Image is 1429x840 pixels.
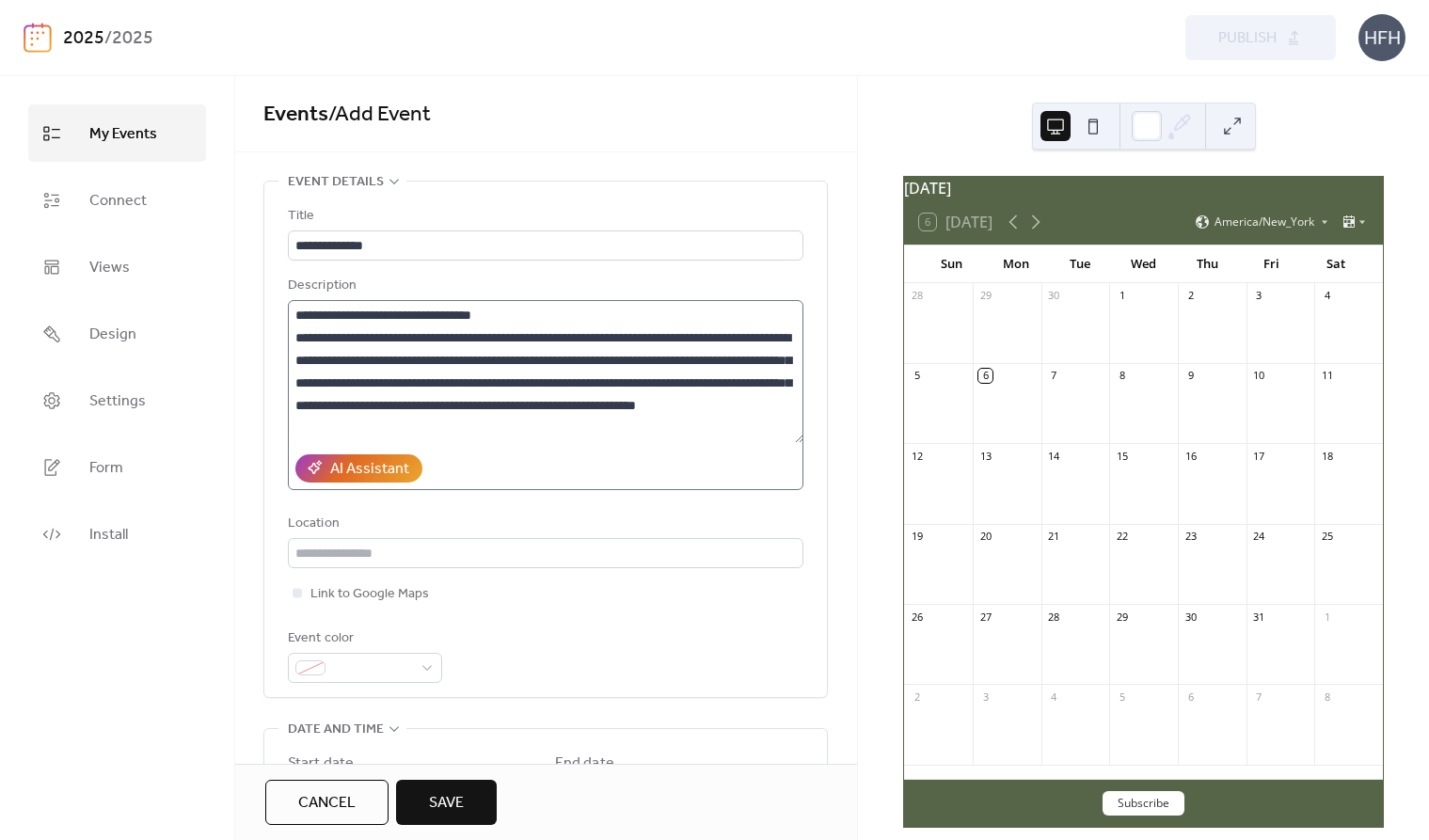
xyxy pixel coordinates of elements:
[1048,246,1112,283] div: Tue
[1252,289,1266,303] div: 3
[1320,449,1334,463] div: 18
[288,719,384,741] span: Date and time
[1115,369,1129,383] div: 8
[263,94,328,135] a: Events
[1183,689,1198,704] div: 6
[298,792,356,815] span: Cancel
[89,387,146,416] span: Settings
[104,21,112,56] b: /
[1320,369,1334,383] div: 11
[1112,246,1176,283] div: Wed
[429,792,464,815] span: Save
[28,505,206,563] a: Install
[1047,289,1061,303] div: 30
[89,520,128,549] span: Install
[1320,610,1334,624] div: 1
[978,289,992,303] div: 29
[28,438,206,496] a: Form
[919,246,983,283] div: Sun
[1252,689,1266,704] div: 7
[1047,369,1061,383] div: 7
[112,21,153,56] b: 2025
[1252,449,1266,463] div: 17
[1252,369,1266,383] div: 10
[983,246,1047,283] div: Mon
[28,238,206,295] a: Views
[1320,530,1334,544] div: 25
[1115,449,1129,463] div: 15
[904,177,1383,199] div: [DATE]
[1176,246,1240,283] div: Thu
[978,449,992,463] div: 13
[1183,530,1198,544] div: 23
[910,289,924,303] div: 28
[1358,14,1405,61] div: HFH
[28,171,206,229] a: Connect
[63,21,104,56] a: 2025
[1115,689,1129,704] div: 5
[89,453,123,483] span: Form
[1252,610,1266,624] div: 31
[328,94,431,135] span: / Add Event
[288,627,438,650] div: Event color
[1183,289,1198,303] div: 2
[288,171,384,194] span: Event details
[1240,246,1304,283] div: Fri
[978,610,992,624] div: 27
[288,205,800,228] div: Title
[555,753,614,775] div: End date
[265,780,389,825] button: Cancel
[89,119,157,149] span: My Events
[1047,530,1061,544] div: 21
[1183,610,1198,624] div: 30
[910,530,924,544] div: 19
[28,305,206,362] a: Design
[910,369,924,383] div: 5
[1047,689,1061,704] div: 4
[396,780,497,825] button: Save
[28,372,206,429] a: Settings
[288,275,800,297] div: Description
[89,320,136,349] span: Design
[1252,530,1266,544] div: 24
[295,454,422,483] button: AI Assistant
[1304,246,1368,283] div: Sat
[978,530,992,544] div: 20
[89,186,147,215] span: Connect
[310,583,429,606] span: Link to Google Maps
[978,369,992,383] div: 6
[1103,791,1184,816] button: Subscribe
[1047,610,1061,624] div: 28
[1320,289,1334,303] div: 4
[1115,530,1129,544] div: 22
[910,610,924,624] div: 26
[1115,610,1129,624] div: 29
[910,689,924,704] div: 2
[1183,449,1198,463] div: 16
[1183,369,1198,383] div: 9
[89,253,130,282] span: Views
[978,689,992,704] div: 3
[910,449,924,463] div: 12
[1047,449,1061,463] div: 14
[1215,216,1314,228] span: America/New_York
[1115,289,1129,303] div: 1
[330,458,409,481] div: AI Assistant
[28,104,206,162] a: My Events
[288,753,354,775] div: Start date
[24,23,52,53] img: logo
[288,513,800,535] div: Location
[1320,689,1334,704] div: 8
